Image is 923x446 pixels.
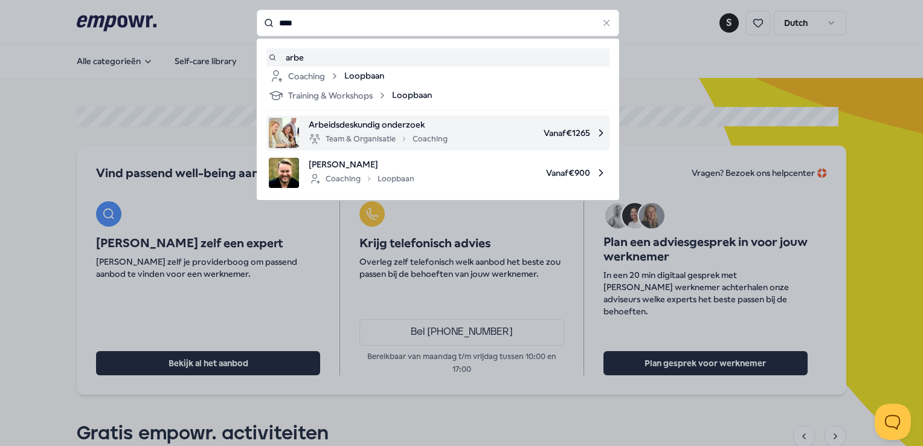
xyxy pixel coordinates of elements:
[269,51,607,64] a: arbe
[309,158,414,171] span: [PERSON_NAME]
[269,88,387,103] div: Training & Workshops
[269,158,607,188] a: product image[PERSON_NAME]CoachingLoopbaanVanaf€900
[269,69,607,83] a: CoachingLoopbaan
[309,172,414,186] div: Coaching Loopbaan
[309,118,448,131] span: Arbeidsdeskundig onderzoek
[392,88,432,103] span: Loopbaan
[424,158,607,188] span: Vanaf € 900
[269,69,339,83] div: Coaching
[269,88,607,103] a: Training & WorkshopsLoopbaan
[344,69,384,83] span: Loopbaan
[309,132,448,146] div: Team & Organisatie Coaching
[257,10,619,36] input: Search for products, categories or subcategories
[269,158,299,188] img: product image
[269,118,299,148] img: product image
[269,118,607,148] a: product imageArbeidsdeskundig onderzoekTeam & OrganisatieCoachingVanaf€1265
[457,118,607,148] span: Vanaf € 1265
[875,404,911,440] iframe: Help Scout Beacon - Open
